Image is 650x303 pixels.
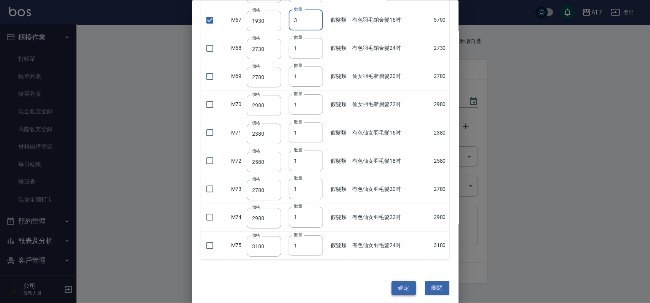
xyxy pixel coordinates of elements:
td: M69 [229,62,245,90]
td: M73 [229,175,245,203]
td: 有色仙女羽毛髮20吋 [350,175,431,203]
label: 數量 [294,147,302,153]
label: 價格 [252,204,260,210]
button: 關閉 [425,281,449,295]
td: 假髮類 [329,231,350,259]
label: 價格 [252,176,260,182]
td: 有色仙女羽毛髮18吋 [350,147,431,175]
td: 3180 [431,231,449,259]
td: M67 [229,6,245,34]
label: 價格 [252,120,260,125]
td: M71 [229,119,245,147]
td: 2780 [431,175,449,203]
label: 數量 [294,62,302,68]
label: 數量 [294,119,302,125]
label: 價格 [252,233,260,238]
td: M74 [229,203,245,231]
td: M68 [229,34,245,62]
td: 假髮類 [329,203,350,231]
label: 數量 [294,34,302,40]
td: 假髮類 [329,6,350,34]
td: 2730 [431,34,449,62]
label: 數量 [294,232,302,237]
label: 價格 [252,35,260,41]
td: 假髮類 [329,90,350,118]
td: 有色羽毛鉑金髮16吋 [350,6,431,34]
label: 數量 [294,203,302,209]
label: 價格 [252,92,260,97]
label: 數量 [294,6,302,12]
td: 有色仙女羽毛髮24吋 [350,231,431,259]
td: 有色仙女羽毛髮22吋 [350,203,431,231]
td: 假髮類 [329,119,350,147]
td: 假髮類 [329,34,350,62]
button: 確定 [391,281,416,295]
label: 數量 [294,90,302,96]
td: 2380 [431,119,449,147]
td: 2780 [431,62,449,90]
label: 數量 [294,175,302,181]
td: 仙女羽毛漸層髮20吋 [350,62,431,90]
td: 仙女羽毛漸層髮22吋 [350,90,431,118]
td: 2980 [431,90,449,118]
td: 2580 [431,147,449,175]
td: 有色仙女羽毛髮16吋 [350,119,431,147]
td: 5790 [431,6,449,34]
td: 假髮類 [329,62,350,90]
td: 有色羽毛鉑金髮24吋 [350,34,431,62]
label: 價格 [252,148,260,154]
label: 價格 [252,7,260,13]
td: 假髮類 [329,147,350,175]
td: M70 [229,90,245,118]
td: 假髮類 [329,175,350,203]
td: 2980 [431,203,449,231]
td: M75 [229,231,245,259]
label: 價格 [252,63,260,69]
td: M72 [229,147,245,175]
